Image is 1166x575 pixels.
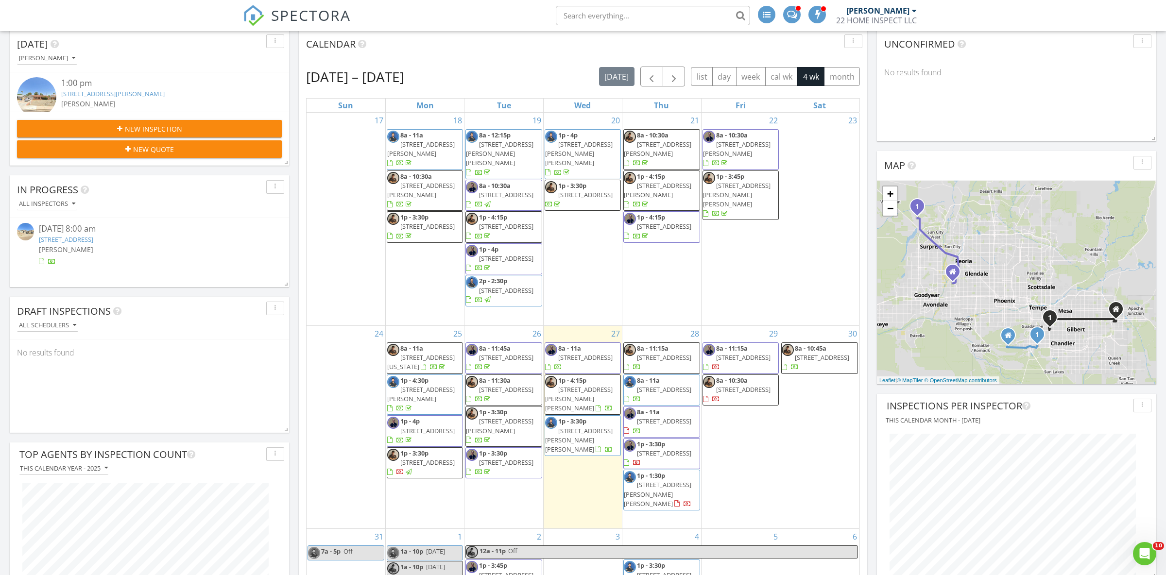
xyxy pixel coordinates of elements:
span: Calendar [306,37,356,51]
span: 1p - 4:15p [637,213,665,221]
img: kevin_2.jpg [387,449,399,461]
button: Previous [640,67,663,86]
div: 1828 s Rialto , Mesa AZ 85206 [1116,309,1122,315]
span: [STREET_ADDRESS] [479,190,533,199]
span: 8a - 12:15p [479,131,511,139]
img: autin_3.jpg [466,344,478,356]
span: [STREET_ADDRESS] [795,353,849,362]
span: [STREET_ADDRESS][PERSON_NAME] [624,181,691,199]
img: kevin_2.jpg [387,172,399,184]
span: 1p - 3:45p [716,172,744,181]
a: 8a - 10:30a [STREET_ADDRESS] [466,181,533,208]
a: 1p - 4:15p [STREET_ADDRESS] [466,213,533,240]
span: 1p - 4p [558,131,578,139]
a: 8a - 10:30a [STREET_ADDRESS][PERSON_NAME] [703,131,771,168]
span: 2p - 2:30p [479,276,507,285]
a: 8a - 12:15p [STREET_ADDRESS][PERSON_NAME][PERSON_NAME] [465,129,542,179]
span: 8a - 11a [637,407,660,416]
a: 1p - 4:15p [STREET_ADDRESS][PERSON_NAME] [623,170,700,211]
a: Go to August 27, 2025 [609,326,622,341]
a: 8a - 11a [STREET_ADDRESS] [545,342,621,374]
td: Go to August 23, 2025 [780,113,859,326]
a: 1p - 1:30p [STREET_ADDRESS][PERSON_NAME][PERSON_NAME] [623,470,700,510]
a: 1p - 4:15p [STREET_ADDRESS] [623,211,700,243]
i: 1 [1035,332,1039,338]
span: [STREET_ADDRESS] [637,449,691,457]
span: 1p - 3:30p [400,449,429,457]
a: Monday [414,99,436,112]
a: 1p - 1:30p [STREET_ADDRESS][PERSON_NAME][PERSON_NAME] [624,471,691,508]
div: 22 HOME INSPECT LLC [836,16,917,25]
img: me1.jpg [466,276,478,288]
button: 4 wk [797,67,824,86]
span: 8a - 10:30a [479,181,511,190]
a: Go to September 6, 2025 [851,529,859,544]
a: Friday [734,99,748,112]
a: [STREET_ADDRESS] [39,235,93,244]
span: 8a - 11a [637,376,660,385]
div: [PERSON_NAME] [19,55,75,62]
span: [STREET_ADDRESS] [400,458,455,467]
a: 8a - 10:30a [STREET_ADDRESS][PERSON_NAME] [703,129,779,170]
img: kevin_2.jpg [624,344,636,356]
a: 8a - 11:15a [STREET_ADDRESS] [703,344,771,371]
span: Draft Inspections [17,304,111,318]
span: 8a - 11:15a [637,344,669,353]
img: me1.jpg [624,561,636,573]
span: 1p - 3:30p [637,561,665,570]
a: 8a - 11a [STREET_ADDRESS] [624,407,691,435]
a: 8a - 11a [STREET_ADDRESS][PERSON_NAME] [387,131,455,168]
img: autin_3.jpg [466,181,478,193]
img: kevin_2.jpg [703,172,715,184]
span: 8a - 11:45a [479,344,511,353]
span: [STREET_ADDRESS] [637,222,691,231]
img: autin_3.jpg [624,213,636,225]
span: 8a - 10:30a [716,131,748,139]
img: streetview [17,77,56,117]
a: 8a - 11a [STREET_ADDRESS][PERSON_NAME] [387,129,463,170]
span: 10 [1153,542,1164,550]
img: autin_3.jpg [387,417,399,429]
span: 1a - 10p [400,562,423,571]
a: 1p - 3:30p [STREET_ADDRESS][PERSON_NAME] [466,407,533,444]
span: 1p - 3:30p [558,181,586,190]
button: day [712,67,737,86]
img: kevin_2.jpg [466,213,478,225]
a: 8a - 11:15a [STREET_ADDRESS] [703,342,779,374]
span: [STREET_ADDRESS] [400,222,455,231]
span: [STREET_ADDRESS][PERSON_NAME] [703,140,771,158]
div: Inspections Per Inspector [887,399,1130,413]
img: autin_3.jpg [466,245,478,257]
img: kevin_2.jpg [545,376,557,388]
span: 1p - 3:30p [479,449,507,457]
img: kevin_2.jpg [466,407,478,420]
button: Next [663,67,686,86]
span: 1p - 3:30p [479,407,507,416]
a: Zoom out [883,201,897,216]
a: 1p - 4:15p [STREET_ADDRESS][PERSON_NAME] [624,172,691,209]
a: 8a - 11:45a [STREET_ADDRESS] [465,342,542,374]
span: Unconfirmed [884,37,955,51]
span: Off [508,546,517,555]
img: me1.jpg [624,471,636,483]
img: autin_3.jpg [466,449,478,461]
a: 1p - 3:30p [STREET_ADDRESS] [387,213,455,240]
span: [STREET_ADDRESS] [479,385,533,394]
a: 8a - 11a [STREET_ADDRESS] [623,406,700,438]
img: me1.jpg [308,547,320,559]
span: 1p - 4:15p [637,172,665,181]
span: 1p - 1:30p [637,471,665,480]
span: [STREET_ADDRESS][PERSON_NAME][PERSON_NAME] [466,140,533,167]
button: cal wk [765,67,798,86]
img: autin_3.jpg [624,407,636,420]
img: autin_3.jpg [545,344,557,356]
a: Go to August 23, 2025 [846,113,859,128]
a: [DATE] 8:00 am [STREET_ADDRESS] [PERSON_NAME] [17,223,282,266]
a: Go to August 19, 2025 [531,113,543,128]
i: 1 [915,203,919,210]
a: 1p - 4:15p [STREET_ADDRESS] [624,213,691,240]
span: 8a - 11a [400,344,423,353]
a: 8a - 10:45a [STREET_ADDRESS] [782,344,849,371]
span: 8a - 11a [558,344,581,353]
td: Go to August 24, 2025 [307,326,385,529]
